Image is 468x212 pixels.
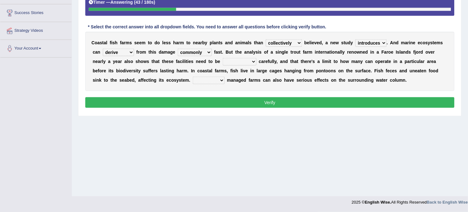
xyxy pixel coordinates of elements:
b: l [285,50,286,55]
b: a [98,59,100,64]
b: s [397,50,400,55]
b: o [332,50,335,55]
b: , [276,59,278,64]
b: i [185,59,186,64]
b: r [124,40,126,45]
b: f [110,40,111,45]
b: i [111,40,112,45]
a: Back to English Wise [427,200,468,205]
b: n [283,59,286,64]
b: n [372,50,375,55]
b: i [409,40,411,45]
b: r [323,50,324,55]
b: a [108,59,111,64]
b: t [232,50,233,55]
b: a [104,40,106,45]
b: s [431,40,433,45]
b: I [396,50,397,55]
b: a [156,59,158,64]
b: b [304,40,307,45]
b: b [215,59,218,64]
b: o [157,40,160,45]
b: i [324,59,325,64]
b: d [203,59,206,64]
b: r [307,50,308,55]
b: h [164,59,167,64]
b: c [366,59,368,64]
b: n [403,50,406,55]
b: f [303,50,305,55]
b: t [187,40,188,45]
b: r [178,40,180,45]
b: s [169,59,171,64]
b: n [411,40,413,45]
b: d [319,40,322,45]
b: c [180,59,182,64]
b: y [205,40,207,45]
b: n [325,50,327,55]
b: t [236,50,237,55]
b: h [237,50,240,55]
b: n [227,40,230,45]
b: f [268,59,269,64]
b: o [343,59,346,64]
b: a [401,50,403,55]
b: m [164,50,168,55]
b: m [325,59,329,64]
b: w [346,59,349,64]
b: m [351,59,355,64]
b: w [143,59,147,64]
b: u [296,50,299,55]
b: s [426,40,428,45]
b: n [331,40,333,45]
b: n [93,59,96,64]
b: a [338,50,340,55]
b: n [360,50,363,55]
b: t [209,59,210,64]
b: t [297,59,299,64]
b: a [95,50,98,55]
b: m [126,40,129,45]
b: s [218,50,221,55]
b: A [390,40,393,45]
b: o [426,50,428,55]
b: a [368,59,370,64]
b: d [406,50,409,55]
b: l [127,59,128,64]
b: i [311,40,312,45]
b: t [319,50,321,55]
b: d [421,50,423,55]
b: s [147,59,149,64]
b: i [241,40,242,45]
b: s [249,40,252,45]
b: f [137,50,138,55]
b: t [433,40,434,45]
b: s [112,40,115,45]
b: u [345,40,348,45]
b: m [437,40,441,45]
b: a [177,59,180,64]
b: a [168,50,170,55]
b: i [278,50,279,55]
b: e [173,50,175,55]
b: g [282,50,285,55]
b: f [120,40,122,45]
b: l [102,59,103,64]
b: c [421,40,423,45]
b: n [261,40,263,45]
b: t [102,40,104,45]
b: g [170,50,173,55]
b: s [259,50,262,55]
b: e [164,40,166,45]
b: ' [311,59,312,64]
b: o [376,59,378,64]
b: o [210,59,213,64]
b: e [286,50,288,55]
b: y [253,50,256,55]
b: y [113,59,116,64]
b: n [97,50,100,55]
b: o [335,59,338,64]
b: l [341,50,342,55]
b: w [357,50,360,55]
